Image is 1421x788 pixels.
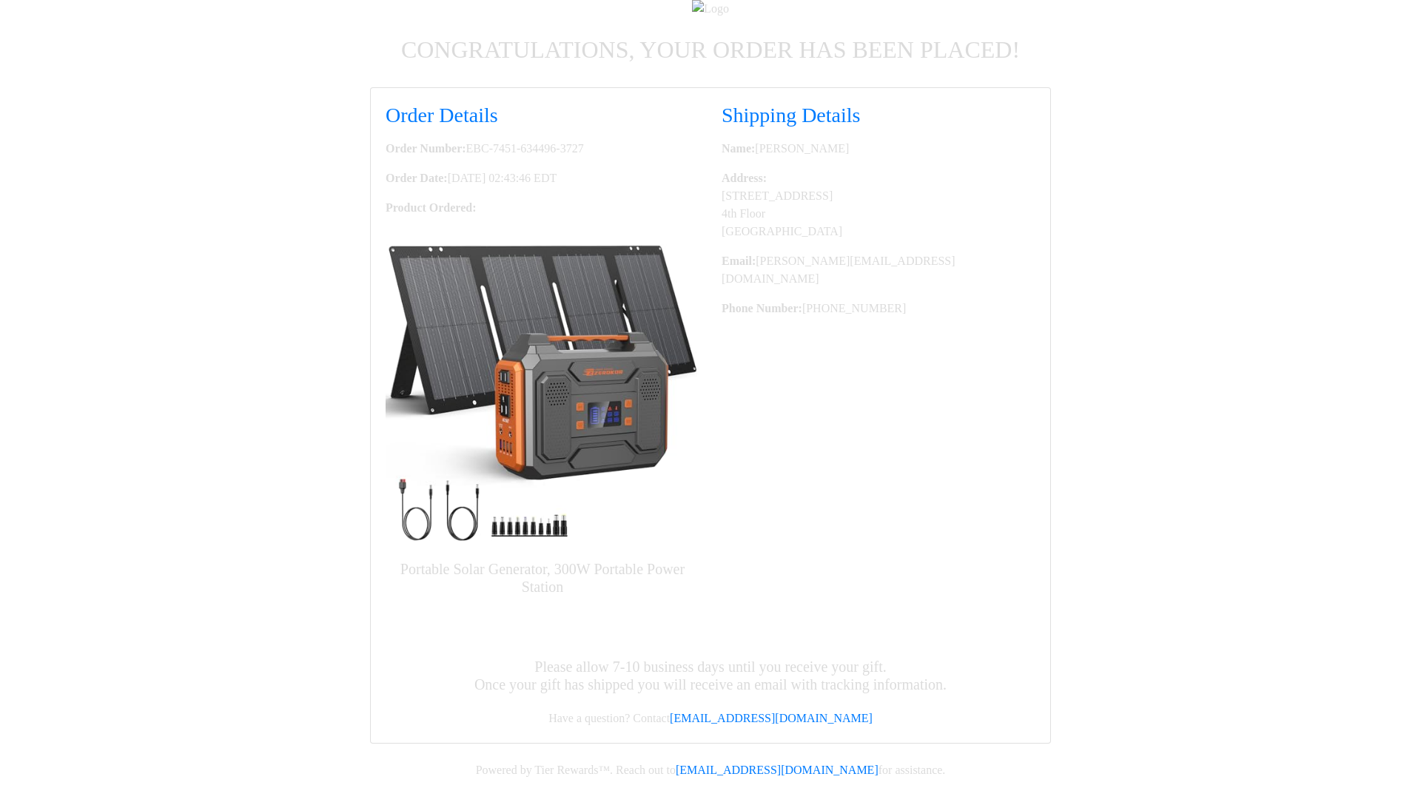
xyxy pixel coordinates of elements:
[670,712,873,724] a: [EMAIL_ADDRESS][DOMAIN_NAME]
[386,140,699,158] p: EBC-7451-634496-3727
[722,300,1035,317] p: [PHONE_NUMBER]
[722,252,1035,288] p: [PERSON_NAME][EMAIL_ADDRESS][DOMAIN_NAME]
[386,142,466,155] strong: Order Number:
[371,658,1050,676] h5: Please allow 7-10 business days until you receive your gift.
[476,764,946,776] span: Powered by Tier Rewards™. Reach out to for assistance.
[722,140,1035,158] p: [PERSON_NAME]
[722,255,756,267] strong: Email:
[386,560,699,596] h5: Portable Solar Generator, 300W Portable Power Station
[722,142,755,155] strong: Name:
[386,169,699,187] p: [DATE] 02:43:46 EDT
[676,764,879,776] a: [EMAIL_ADDRESS][DOMAIN_NAME]
[386,201,477,214] strong: Product Ordered:
[386,103,699,128] h3: Order Details
[300,36,1121,64] h2: Congratulations, your order has been placed!
[371,676,1050,693] h5: Once your gift has shipped you will receive an email with tracking information.
[722,302,802,314] strong: Phone Number:
[722,103,1035,128] h3: Shipping Details
[722,172,767,184] strong: Address:
[371,711,1050,725] h6: Have a question? Contact
[386,235,699,548] img: Portable Solar Generator, 300W Portable Power Station
[386,172,448,184] strong: Order Date:
[722,169,1035,240] p: [STREET_ADDRESS] 4th Floor [GEOGRAPHIC_DATA]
